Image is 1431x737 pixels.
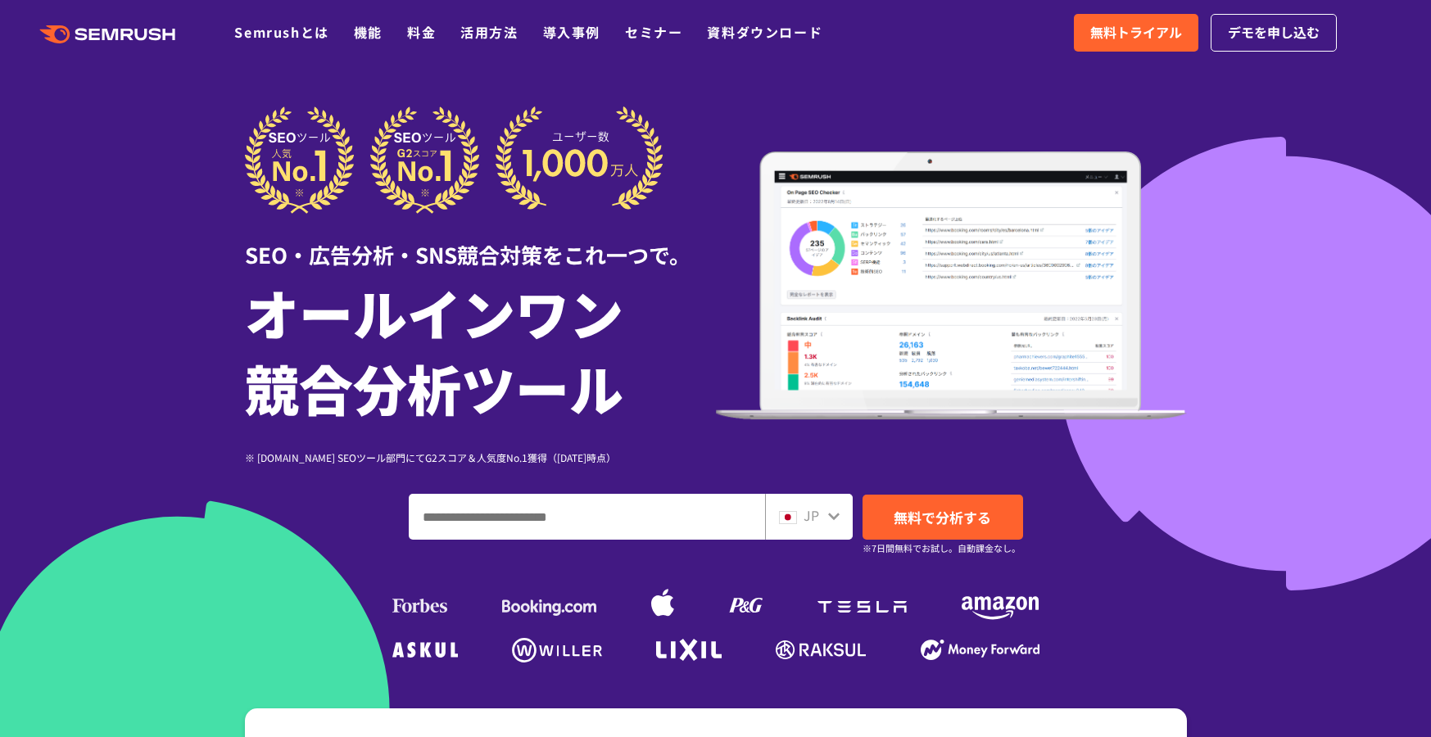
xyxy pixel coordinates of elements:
[460,22,518,42] a: 活用方法
[1228,22,1320,43] span: デモを申し込む
[354,22,383,42] a: 機能
[410,495,764,539] input: ドメイン、キーワードまたはURLを入力してください
[245,274,716,425] h1: オールインワン 競合分析ツール
[245,450,716,465] div: ※ [DOMAIN_NAME] SEOツール部門にてG2スコア＆人気度No.1獲得（[DATE]時点）
[804,505,819,525] span: JP
[894,507,991,527] span: 無料で分析する
[1211,14,1337,52] a: デモを申し込む
[543,22,600,42] a: 導入事例
[625,22,682,42] a: セミナー
[1074,14,1198,52] a: 無料トライアル
[707,22,822,42] a: 資料ダウンロード
[863,540,1021,556] small: ※7日間無料でお試し。自動課金なし。
[1090,22,1182,43] span: 無料トライアル
[245,214,716,270] div: SEO・広告分析・SNS競合対策をこれ一つで。
[234,22,328,42] a: Semrushとは
[863,495,1023,540] a: 無料で分析する
[407,22,436,42] a: 料金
